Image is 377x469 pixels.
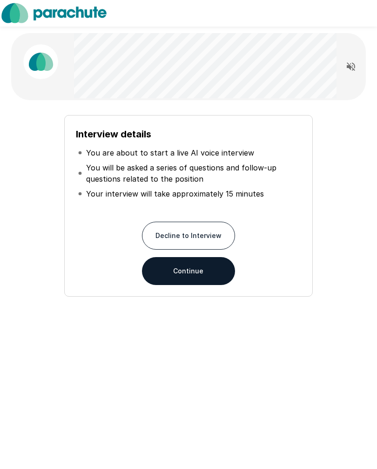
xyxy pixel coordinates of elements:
[342,58,360,76] button: Read questions aloud
[23,45,58,80] img: parachute_avatar.png
[86,148,254,159] p: You are about to start a live AI voice interview
[86,189,264,200] p: Your interview will take approximately 15 minutes
[76,129,151,140] b: Interview details
[142,222,235,250] button: Decline to Interview
[86,163,300,185] p: You will be asked a series of questions and follow-up questions related to the position
[142,258,235,285] button: Continue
